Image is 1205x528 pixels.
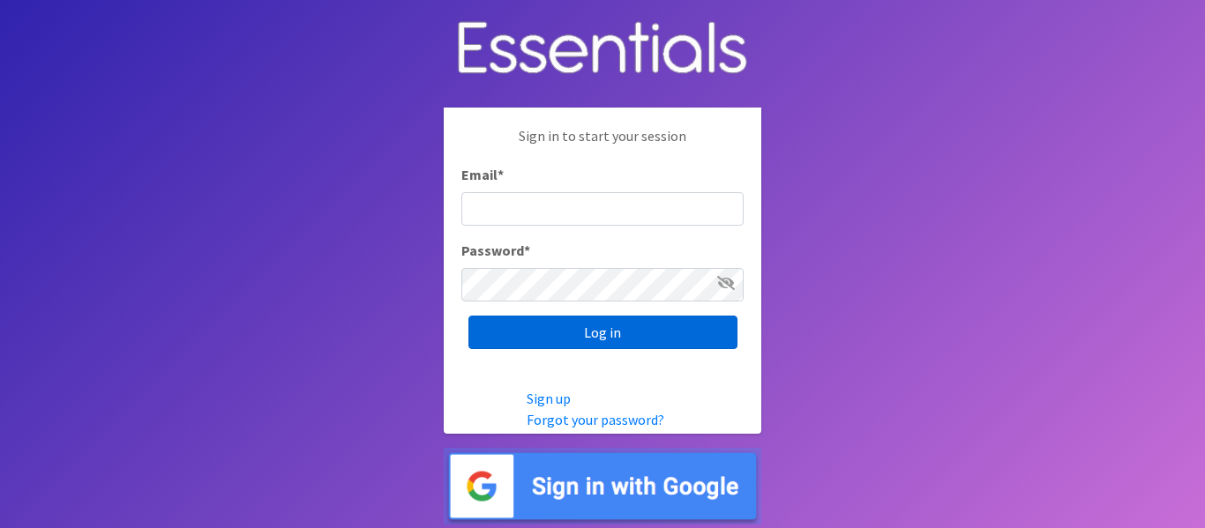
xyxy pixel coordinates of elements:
[524,242,530,259] abbr: required
[444,448,761,524] img: Sign in with Google
[468,316,737,349] input: Log in
[444,4,761,94] img: Human Essentials
[498,166,504,183] abbr: required
[527,411,664,428] a: Forgot your password?
[527,390,571,407] a: Sign up
[461,240,530,261] label: Password
[461,125,744,164] p: Sign in to start your session
[461,164,504,185] label: Email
